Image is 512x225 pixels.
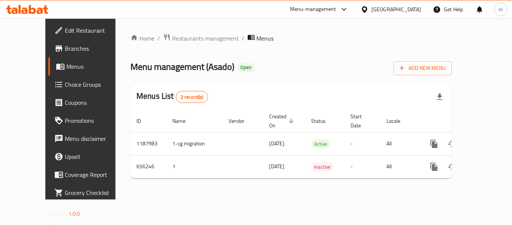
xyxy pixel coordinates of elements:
[269,112,296,130] span: Created On
[242,34,244,43] li: /
[48,76,131,94] a: Choice Groups
[290,5,336,14] div: Menu-management
[344,155,380,178] td: -
[48,130,131,148] a: Menu disclaimer
[176,91,208,103] div: Total records count
[256,34,274,43] span: Menus
[311,116,335,125] span: Status
[65,134,125,143] span: Menu disclaimer
[130,58,234,75] span: Menu management ( Asado )
[130,155,166,178] td: 656246
[443,158,461,176] button: Change Status
[176,94,208,101] span: 2 record(s)
[136,91,208,103] h2: Menus List
[311,140,330,148] span: Active
[48,21,131,39] a: Edit Restaurant
[166,155,223,178] td: 1
[48,39,131,57] a: Branches
[130,132,166,155] td: 1187983
[136,116,151,125] span: ID
[380,155,419,178] td: All
[65,116,125,125] span: Promotions
[269,139,284,148] span: [DATE]
[48,148,131,166] a: Upsell
[163,33,239,43] a: Restaurants management
[48,94,131,112] a: Coupons
[65,170,125,179] span: Coverage Report
[350,112,371,130] span: Start Date
[157,34,160,43] li: /
[380,132,419,155] td: All
[65,98,125,107] span: Coupons
[65,80,125,89] span: Choice Groups
[130,33,452,43] nav: breadcrumb
[65,26,125,35] span: Edit Restaurant
[443,135,461,153] button: Change Status
[172,116,195,125] span: Name
[311,163,334,171] span: Inactive
[394,61,452,75] button: Add New Menu
[419,110,503,133] th: Actions
[431,88,449,106] div: Export file
[69,209,80,219] span: 1.0.0
[48,57,131,76] a: Menus
[49,209,67,219] span: Version:
[499,5,503,14] span: m
[48,112,131,130] a: Promotions
[400,63,446,73] span: Add New Menu
[48,166,131,184] a: Coverage Report
[65,188,125,197] span: Grocery Checklist
[237,63,255,72] div: Open
[130,34,154,43] a: Home
[66,62,125,71] span: Menus
[386,116,410,125] span: Locale
[344,132,380,155] td: -
[166,132,223,155] td: 1-cg migration
[130,110,503,178] table: enhanced table
[371,5,421,14] div: [GEOGRAPHIC_DATA]
[65,152,125,161] span: Upsell
[172,34,239,43] span: Restaurants management
[425,158,443,176] button: more
[229,116,254,125] span: Vendor
[425,135,443,153] button: more
[65,44,125,53] span: Branches
[269,162,284,171] span: [DATE]
[237,64,255,71] span: Open
[48,184,131,202] a: Grocery Checklist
